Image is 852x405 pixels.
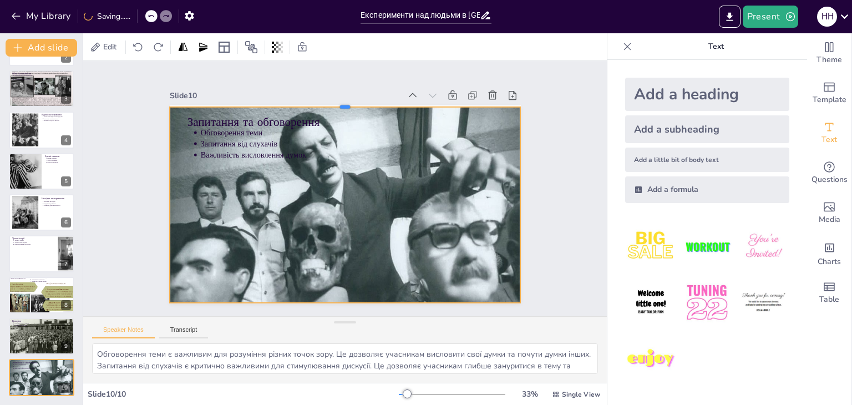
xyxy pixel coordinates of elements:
[816,54,842,66] span: Theme
[738,277,789,328] img: 6.jpeg
[44,118,71,120] p: Тести на витривалість
[14,322,71,324] p: Глибокий слід в історії
[818,256,841,268] span: Charts
[625,115,789,143] div: Add a subheading
[361,7,480,23] input: Insert title
[516,389,543,399] div: 33 %
[812,174,848,186] span: Questions
[817,7,837,27] div: H H
[807,113,851,153] div: Add text boxes
[6,39,77,57] button: Add slide
[44,120,71,122] p: Вплив холоду та хвороб
[245,40,258,54] span: Position
[813,94,846,106] span: Template
[14,326,71,328] p: Уроки для майбутнього
[212,109,510,183] p: Запитання від слухачів
[9,277,74,313] div: 8
[625,221,677,272] img: 1.jpeg
[9,359,74,396] div: 10
[9,235,74,272] div: 7
[8,7,75,25] button: My Library
[14,365,71,367] p: Запитання від слухачів
[88,389,399,399] div: Slide 10 / 10
[9,70,74,107] div: 3
[625,148,789,172] div: Add a little bit of body text
[14,241,54,244] p: Захист прав людини
[44,202,71,205] p: Недовіра до науки
[636,33,796,60] p: Text
[42,197,71,200] p: Наслідки експериментів
[807,73,851,113] div: Add ready made slides
[191,56,420,114] div: Slide 10
[738,221,789,272] img: 3.jpeg
[45,154,71,158] p: Етичні питання
[101,42,119,52] span: Edit
[681,277,733,328] img: 5.jpeg
[44,116,71,118] p: Жорстокі медичні процедури
[817,6,837,28] button: H H
[807,273,851,313] div: Add a table
[625,78,789,111] div: Add a heading
[681,221,733,272] img: 2.jpeg
[9,318,74,355] div: 9
[202,83,515,164] p: Запитання та обговорення
[12,361,71,364] p: Запитання та обговорення
[743,6,798,28] button: Present
[61,135,71,145] div: 4
[61,53,71,63] div: 2
[61,300,71,310] div: 8
[625,277,677,328] img: 4.jpeg
[807,193,851,233] div: Add images, graphics, shapes or video
[625,176,789,203] div: Add a formula
[61,94,71,104] div: 3
[14,367,71,369] p: Важливість висловлення думок
[821,134,837,146] span: Text
[12,237,55,240] p: Уроки історії
[61,341,71,351] div: 9
[210,120,508,194] p: Важливість висловлення думок
[14,77,71,79] p: Створення нових технологій
[14,324,71,326] p: Захист прав людини
[159,326,209,338] button: Transcript
[92,343,598,374] textarea: Обговорення теми є важливим для розуміння різних точок зору. Це дозволяє учасникам висловити свої...
[14,240,54,242] p: Уроки з історії
[92,326,155,338] button: Speaker Notes
[32,280,80,282] p: Уроки для сучасних вчених
[14,74,71,77] p: Вивчення меж можливостей
[625,333,677,385] img: 7.jpeg
[14,79,71,81] p: Етичні норми досліджень
[9,153,74,190] div: 5
[47,159,71,161] p: Згода учасників
[562,390,600,399] span: Single View
[9,194,74,231] div: 6
[84,11,130,22] div: Saving......
[807,153,851,193] div: Get real-time input from your audience
[719,6,741,28] button: Export to PowerPoint
[61,176,71,186] div: 5
[58,383,71,393] div: 10
[32,279,80,280] p: Обізнаність суспільства
[819,214,840,226] span: Media
[44,205,71,207] p: Приклад для майбутнього
[61,259,71,269] div: 7
[819,293,839,306] span: Table
[215,38,233,56] div: Layout
[12,72,71,75] p: Мета експериментів
[44,200,71,202] p: Жахливі наслідки
[9,112,74,148] div: 4
[47,161,71,163] p: Етичні стандарти
[14,363,71,366] p: Обговорення теми
[32,277,80,279] p: Дотримання етичних стандартів
[61,217,71,227] div: 6
[42,113,71,117] p: Відомі експерименти
[14,244,54,246] p: Навчання нових поколінь
[807,33,851,73] div: Change the overall theme
[807,233,851,273] div: Add charts and graphs
[12,320,71,323] p: Висновок
[214,99,513,173] p: Обговорення теми
[47,157,71,159] p: Права людини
